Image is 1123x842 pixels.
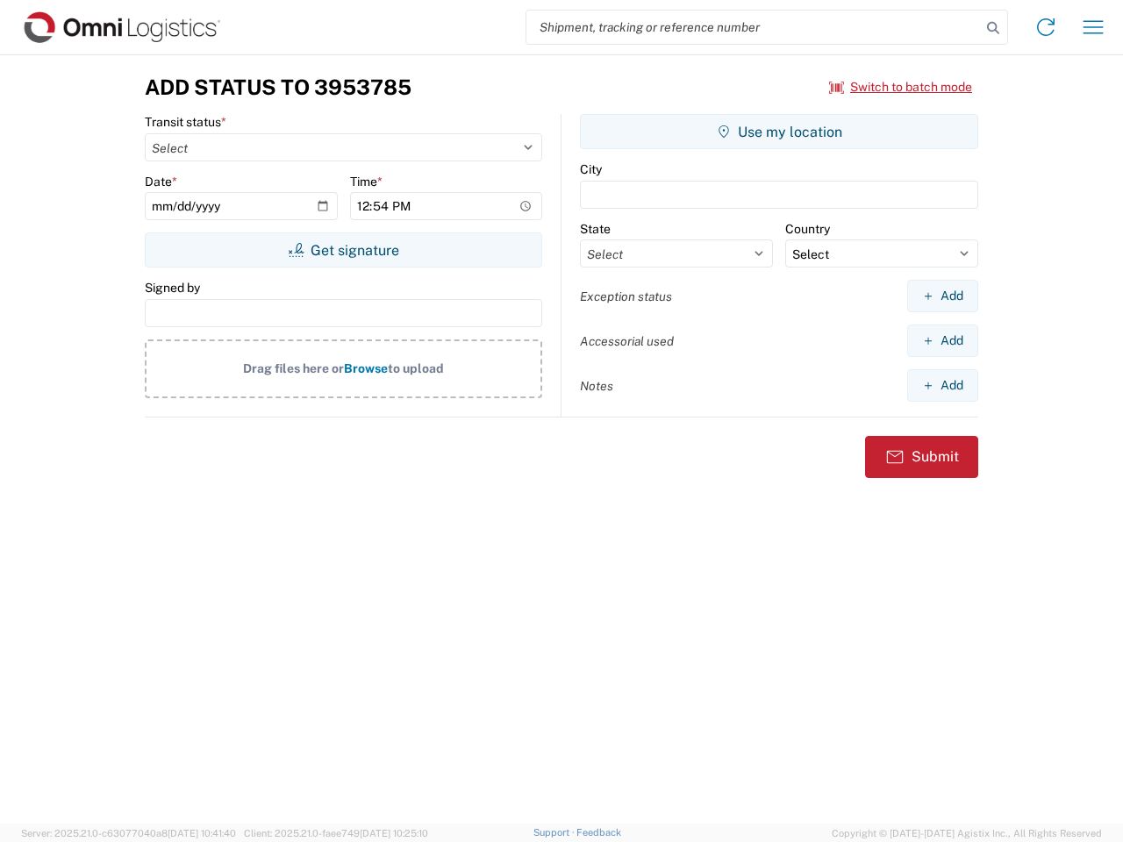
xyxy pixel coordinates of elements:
[244,828,428,838] span: Client: 2025.21.0-faee749
[21,828,236,838] span: Server: 2025.21.0-c63077040a8
[580,161,602,177] label: City
[907,280,978,312] button: Add
[526,11,981,44] input: Shipment, tracking or reference number
[580,114,978,149] button: Use my location
[580,378,613,394] label: Notes
[865,436,978,478] button: Submit
[580,221,611,237] label: State
[907,369,978,402] button: Add
[785,221,830,237] label: Country
[580,333,674,349] label: Accessorial used
[145,280,200,296] label: Signed by
[829,73,972,102] button: Switch to batch mode
[145,174,177,189] label: Date
[145,75,411,100] h3: Add Status to 3953785
[145,232,542,268] button: Get signature
[350,174,383,189] label: Time
[344,361,388,375] span: Browse
[580,289,672,304] label: Exception status
[533,827,577,838] a: Support
[576,827,621,838] a: Feedback
[145,114,226,130] label: Transit status
[360,828,428,838] span: [DATE] 10:25:10
[832,825,1102,841] span: Copyright © [DATE]-[DATE] Agistix Inc., All Rights Reserved
[243,361,344,375] span: Drag files here or
[168,828,236,838] span: [DATE] 10:41:40
[907,325,978,357] button: Add
[388,361,444,375] span: to upload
